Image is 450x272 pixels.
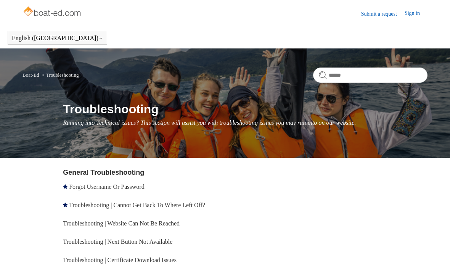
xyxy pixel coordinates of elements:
li: Boat-Ed [22,72,40,78]
input: Search [313,68,427,83]
svg: Promoted article [63,203,67,207]
a: Troubleshooting | Website Can Not Be Reached [63,220,180,227]
a: General Troubleshooting [63,169,144,176]
a: Troubleshooting | Next Button Not Available [63,238,172,245]
p: Running into Technical issues? This section will assist you with troubleshooting issues you may r... [63,118,427,127]
button: English ([GEOGRAPHIC_DATA]) [12,35,103,42]
a: Troubleshooting | Certificate Download Issues [63,257,177,263]
h1: Troubleshooting [63,100,427,118]
a: Troubleshooting | Cannot Get Back To Where Left Off? [69,202,205,208]
a: Sign in [405,9,427,18]
img: Boat-Ed Help Center home page [22,5,83,20]
a: Forgot Username Or Password [69,183,144,190]
li: Troubleshooting [40,72,79,78]
a: Boat-Ed [22,72,39,78]
a: Submit a request [361,10,405,18]
svg: Promoted article [63,184,67,189]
